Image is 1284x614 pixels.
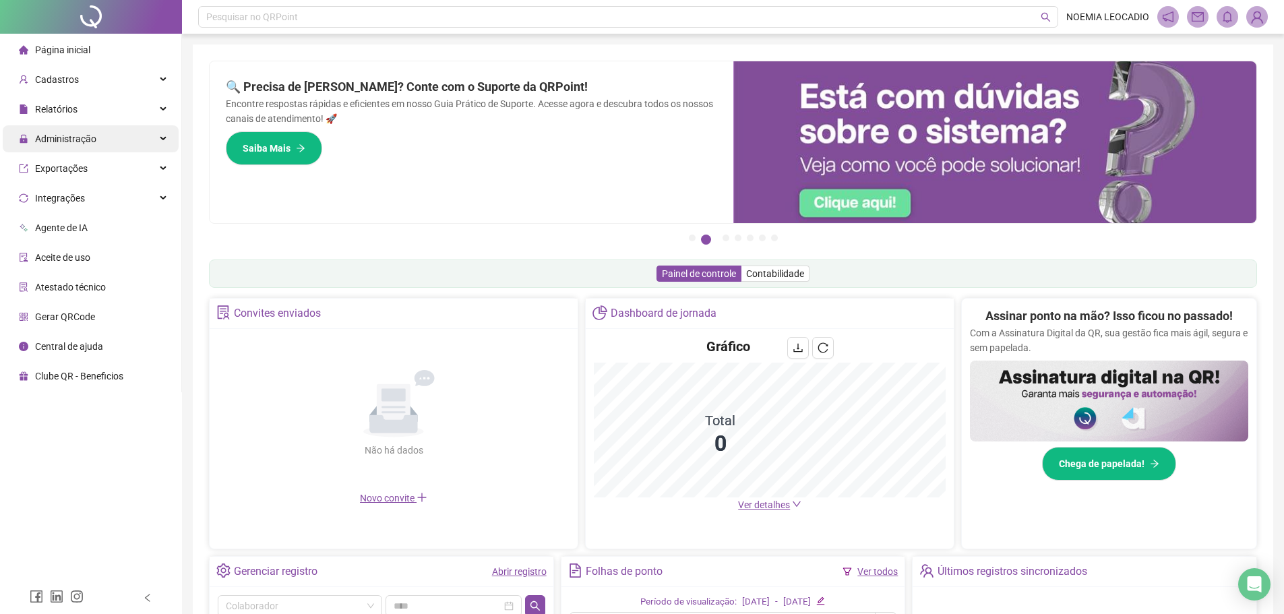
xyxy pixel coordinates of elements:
span: Atestado técnico [35,282,106,293]
span: search [1041,12,1051,22]
span: sync [19,193,28,203]
span: NOEMIA LEOCADIO [1066,9,1149,24]
span: instagram [70,590,84,603]
span: Página inicial [35,44,90,55]
img: banner%2F0cf4e1f0-cb71-40ef-aa93-44bd3d4ee559.png [733,61,1257,223]
div: Período de visualização: [640,595,737,609]
span: Integrações [35,193,85,204]
span: gift [19,371,28,381]
span: Chega de papelada! [1059,456,1144,471]
span: download [793,342,803,353]
h2: 🔍 Precisa de [PERSON_NAME]? Conte com o Suporte da QRPoint! [226,78,717,96]
span: filter [843,567,852,576]
button: 4 [735,235,741,241]
span: file-text [568,563,582,578]
span: Saiba Mais [243,141,291,156]
span: home [19,45,28,55]
p: Com a Assinatura Digital da QR, sua gestão fica mais ágil, segura e sem papelada. [970,326,1248,355]
span: Aceite de uso [35,252,90,263]
span: Central de ajuda [35,341,103,352]
span: team [919,563,934,578]
div: Dashboard de jornada [611,302,716,325]
span: solution [216,305,231,319]
button: 1 [689,235,696,241]
span: mail [1192,11,1204,23]
button: 2 [701,235,711,245]
span: Novo convite [360,493,427,503]
button: 6 [759,235,766,241]
span: Exportações [35,163,88,174]
div: Últimos registros sincronizados [938,560,1087,583]
span: lock [19,134,28,144]
span: Painel de controle [662,268,736,279]
span: reload [818,342,828,353]
button: Saiba Mais [226,131,322,165]
div: Não há dados [332,443,456,458]
div: Open Intercom Messenger [1238,568,1271,601]
span: info-circle [19,342,28,351]
div: - [775,595,778,609]
h4: Gráfico [706,337,750,356]
button: Chega de papelada! [1042,447,1176,481]
span: Clube QR - Beneficios [35,371,123,381]
span: arrow-right [296,144,305,153]
img: 89156 [1247,7,1267,27]
span: linkedin [50,590,63,603]
a: Abrir registro [492,566,547,577]
span: Gerar QRCode [35,311,95,322]
span: bell [1221,11,1233,23]
span: solution [19,282,28,292]
span: setting [216,563,231,578]
span: audit [19,253,28,262]
span: Contabilidade [746,268,804,279]
p: Encontre respostas rápidas e eficientes em nosso Guia Prático de Suporte. Acesse agora e descubra... [226,96,717,126]
div: Gerenciar registro [234,560,317,583]
span: facebook [30,590,43,603]
span: Agente de IA [35,222,88,233]
span: qrcode [19,312,28,321]
button: 7 [771,235,778,241]
div: Folhas de ponto [586,560,663,583]
div: Convites enviados [234,302,321,325]
span: Administração [35,133,96,144]
h2: Assinar ponto na mão? Isso ficou no passado! [985,307,1233,326]
span: arrow-right [1150,459,1159,468]
div: [DATE] [783,595,811,609]
span: export [19,164,28,173]
span: down [792,499,801,509]
span: pie-chart [592,305,607,319]
span: notification [1162,11,1174,23]
button: 3 [723,235,729,241]
span: file [19,104,28,114]
span: Relatórios [35,104,78,115]
span: Cadastros [35,74,79,85]
span: user-add [19,75,28,84]
span: plus [417,492,427,503]
a: Ver detalhes down [738,499,801,510]
span: left [143,593,152,603]
span: Ver detalhes [738,499,790,510]
span: search [530,601,541,611]
div: [DATE] [742,595,770,609]
a: Ver todos [857,566,898,577]
span: edit [816,596,825,605]
button: 5 [747,235,754,241]
img: banner%2F02c71560-61a6-44d4-94b9-c8ab97240462.png [970,361,1248,441]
